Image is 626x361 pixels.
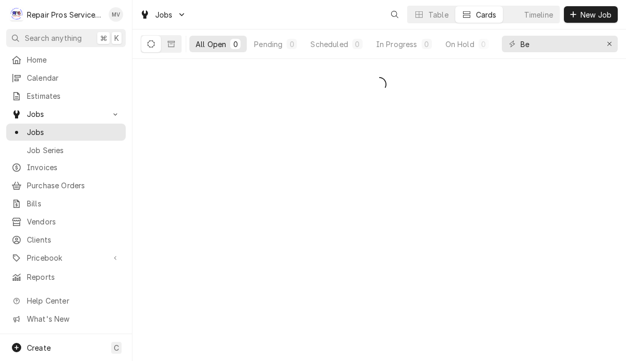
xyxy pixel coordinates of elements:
div: Repair Pros Services Inc's Avatar [9,7,24,22]
span: Home [27,54,121,65]
div: Pending [254,39,282,50]
button: Search anything⌘K [6,29,126,47]
div: MV [109,7,123,22]
a: Go to What's New [6,310,126,327]
span: Job Series [27,145,121,156]
a: Clients [6,231,126,248]
span: Bills [27,198,121,209]
button: Open search [386,6,403,23]
div: Cards [476,9,497,20]
span: Jobs [27,109,105,119]
a: Go to Jobs [6,106,126,123]
span: K [114,33,119,43]
span: Estimates [27,91,121,101]
span: Purchase Orders [27,180,121,191]
a: Job Series [6,142,126,159]
span: What's New [27,313,120,324]
a: Jobs [6,124,126,141]
button: Erase input [601,36,618,52]
a: Purchase Orders [6,177,126,194]
button: New Job [564,6,618,23]
div: 0 [289,39,295,50]
span: Vendors [27,216,121,227]
span: ⌘ [100,33,107,43]
span: Loading... [372,73,386,95]
span: Help Center [27,295,120,306]
a: Calendar [6,69,126,86]
span: Clients [27,234,121,245]
div: Mindy Volker's Avatar [109,7,123,22]
a: Bills [6,195,126,212]
div: All Open [196,39,226,50]
div: Repair Pros Services Inc [27,9,103,20]
div: 0 [481,39,487,50]
div: In Progress [376,39,418,50]
a: Home [6,51,126,68]
span: New Job [578,9,614,20]
a: Go to Jobs [136,6,190,23]
div: Timeline [524,9,553,20]
span: Jobs [155,9,173,20]
a: Vendors [6,213,126,230]
div: On Hold [445,39,474,50]
a: Go to Pricebook [6,249,126,266]
a: Estimates [6,87,126,104]
a: Go to Help Center [6,292,126,309]
div: 0 [424,39,430,50]
div: R [9,7,24,22]
span: Pricebook [27,252,105,263]
a: Invoices [6,159,126,176]
span: Calendar [27,72,121,83]
a: Reports [6,268,126,285]
span: Search anything [25,33,82,43]
div: Table [428,9,449,20]
span: Create [27,343,51,352]
span: Invoices [27,162,121,173]
span: Reports [27,272,121,282]
input: Keyword search [520,36,598,52]
div: Scheduled [310,39,348,50]
span: C [114,342,119,353]
div: 0 [232,39,239,50]
div: 0 [354,39,361,50]
span: Jobs [27,127,121,138]
div: All Open Jobs List Loading [132,73,626,95]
